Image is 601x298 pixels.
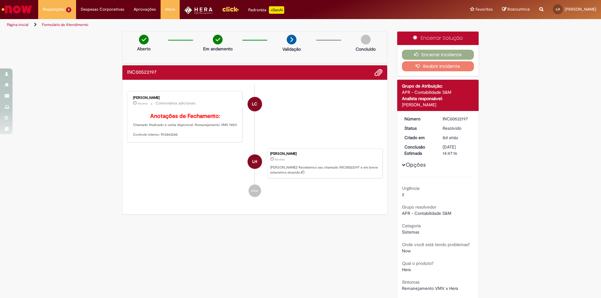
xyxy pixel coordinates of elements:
b: Grupo resolvedor [402,204,436,210]
dt: Número [400,116,438,122]
div: Lidia Maria Micarelli Machado Homem [248,154,262,169]
span: 8d atrás [275,158,285,161]
span: LH [252,154,257,169]
span: Aprovações [134,6,156,13]
div: [PERSON_NAME] [402,102,474,108]
li: Lidia Maria Micarelli Machado Homem [127,149,383,179]
a: Página inicial [7,22,28,27]
p: +GenAi [269,6,284,14]
dt: Criado em [400,134,438,141]
ul: Trilhas de página [5,19,396,31]
h2: INC00522197 Histórico de tíquete [127,70,157,75]
span: Hera [402,267,411,272]
img: ServiceNow [1,3,33,16]
p: Concluído [356,46,376,52]
span: Favoritos [475,6,493,13]
button: Encerrar Incidente [402,50,474,60]
div: Grupo de Atribuição: [402,83,474,89]
b: Categoria [402,223,421,229]
div: Padroniza [248,6,284,14]
p: [PERSON_NAME]! Recebemos seu chamado INC00522197 e em breve estaremos atuando. [270,165,379,175]
p: Aberto [137,46,151,52]
a: Formulário de Atendimento [42,22,88,27]
a: Rascunhos [502,7,530,13]
b: Urgência [402,185,419,191]
p: Em andamento [203,46,233,52]
span: More [165,6,175,13]
span: [PERSON_NAME] [565,7,596,12]
img: HeraLogo.png [184,6,213,14]
img: arrow-next.png [287,35,296,44]
span: Now [402,248,411,254]
b: Sintomas [402,279,419,285]
span: 4d atrás [138,102,148,105]
dt: Conclusão Estimada [400,144,438,156]
div: Resolvido [443,125,472,131]
dt: Status [400,125,438,131]
time: 21/08/2025 11:47:16 [443,135,458,140]
div: INC00522197 [443,116,472,122]
b: Anotações de Fechamento: [150,113,220,120]
span: 8d atrás [443,135,458,140]
p: Chamado finalizado e verba disponível. Remanejamento VMV 74511 Controle interno: R13443240 [133,113,237,137]
span: Requisições [43,6,65,13]
div: [PERSON_NAME] [270,152,379,156]
div: Analista responsável: [402,95,474,102]
div: Leonardo Carvalho [248,97,262,111]
span: Sistemas [402,229,419,235]
span: APR - Contabilidade S&M [402,210,451,216]
img: check-circle-green.png [213,35,223,44]
ul: Histórico de tíquete [127,85,383,204]
button: Reabrir Incidente [402,61,474,71]
div: [PERSON_NAME] [133,96,237,100]
div: [DATE] 14:47:16 [443,144,472,156]
span: Remanejamento VMV x Hera [402,285,458,291]
time: 21/08/2025 11:47:16 [275,158,285,161]
button: Adicionar anexos [374,68,383,77]
span: Despesas Corporativas [81,6,124,13]
img: img-circle-grey.png [361,35,371,44]
span: Rascunhos [507,6,530,12]
time: 25/08/2025 10:06:51 [138,102,148,105]
b: Onde você está tendo problemas? [402,242,470,247]
b: Qual o produto? [402,260,434,266]
div: APR - Contabilidade S&M [402,89,474,95]
img: check-circle-green.png [139,35,149,44]
small: Comentários adicionais [156,101,196,106]
p: Validação [282,46,301,52]
span: 2 [66,7,71,13]
span: LH [556,7,560,11]
img: click_logo_yellow_360x200.png [222,4,239,14]
span: 2 [402,192,404,197]
span: LC [252,97,257,112]
div: 21/08/2025 11:47:16 [443,134,472,141]
div: Encerrar Solução [397,32,479,45]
